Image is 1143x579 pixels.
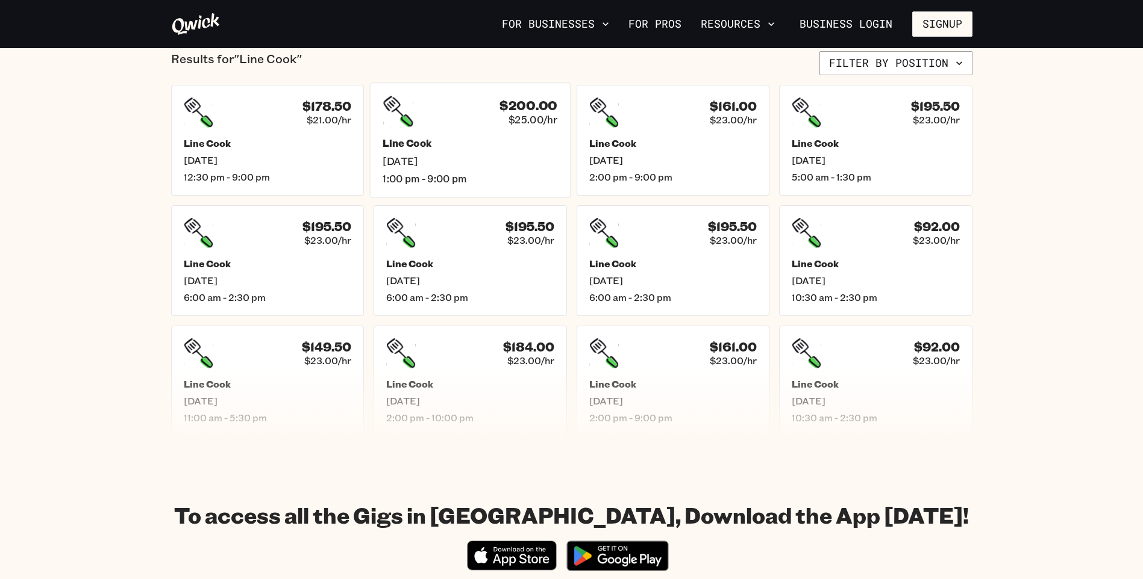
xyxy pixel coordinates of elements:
[589,378,757,390] h5: Line Cook
[589,171,757,183] span: 2:00 pm - 9:00 pm
[383,172,557,185] span: 1:00 pm - 9:00 pm
[710,234,757,246] span: $23.00/hr
[779,326,972,436] a: $92.00$23.00/hrLine Cook[DATE]10:30 am - 2:30 pm
[383,155,557,167] span: [DATE]
[174,501,969,528] h1: To access all the Gigs in [GEOGRAPHIC_DATA], Download the App [DATE]!
[710,355,757,367] span: $23.00/hr
[184,378,352,390] h5: Line Cook
[589,274,757,286] span: [DATE]
[497,14,614,34] button: For Businesses
[589,291,757,303] span: 6:00 am - 2:30 pm
[386,291,554,303] span: 6:00 am - 2:30 pm
[171,205,365,316] a: $195.50$23.00/hrLine Cook[DATE]6:00 am - 2:30 pm
[792,378,960,390] h5: Line Cook
[911,99,960,114] h4: $195.50
[499,98,557,113] h4: $200.00
[171,326,365,436] a: $149.50$23.00/hrLine Cook[DATE]11:00 am - 5:30 pm
[509,113,557,126] span: $25.00/hr
[374,205,567,316] a: $195.50$23.00/hrLine Cook[DATE]6:00 am - 2:30 pm
[792,171,960,183] span: 5:00 am - 1:30 pm
[779,205,972,316] a: $92.00$23.00/hrLine Cook[DATE]10:30 am - 2:30 pm
[792,274,960,286] span: [DATE]
[913,114,960,126] span: $23.00/hr
[913,355,960,367] span: $23.00/hr
[792,154,960,166] span: [DATE]
[507,355,554,367] span: $23.00/hr
[589,395,757,407] span: [DATE]
[792,291,960,303] span: 10:30 am - 2:30 pm
[589,412,757,424] span: 2:00 pm - 9:00 pm
[171,51,302,75] p: Results for "Line Cook"
[792,137,960,149] h5: Line Cook
[559,533,676,578] img: Get it on Google Play
[589,154,757,166] span: [DATE]
[914,219,960,234] h4: $92.00
[577,205,770,316] a: $195.50$23.00/hrLine Cook[DATE]6:00 am - 2:30 pm
[304,355,351,367] span: $23.00/hr
[913,234,960,246] span: $23.00/hr
[184,412,352,424] span: 11:00 am - 5:30 pm
[789,11,903,37] a: Business Login
[184,395,352,407] span: [DATE]
[386,258,554,270] h5: Line Cook
[779,85,972,196] a: $195.50$23.00/hrLine Cook[DATE]5:00 am - 1:30 pm
[386,412,554,424] span: 2:00 pm - 10:00 pm
[710,99,757,114] h4: $161.00
[710,114,757,126] span: $23.00/hr
[184,171,352,183] span: 12:30 pm - 9:00 pm
[710,339,757,355] h4: $161.00
[914,339,960,355] h4: $92.00
[171,85,365,196] a: $178.50$21.00/hrLine Cook[DATE]12:30 pm - 9:00 pm
[792,412,960,424] span: 10:30 am - 2:30 pm
[506,219,554,234] h4: $195.50
[819,51,972,75] button: Filter by position
[577,85,770,196] a: $161.00$23.00/hrLine Cook[DATE]2:00 pm - 9:00 pm
[708,219,757,234] h4: $195.50
[507,234,554,246] span: $23.00/hr
[184,154,352,166] span: [DATE]
[624,14,686,34] a: For Pros
[696,14,780,34] button: Resources
[307,114,351,126] span: $21.00/hr
[386,378,554,390] h5: Line Cook
[374,326,567,436] a: $184.00$23.00/hrLine Cook[DATE]2:00 pm - 10:00 pm
[184,274,352,286] span: [DATE]
[912,11,972,37] button: Signup
[370,82,571,197] a: $200.00$25.00/hrLine Cook[DATE]1:00 pm - 9:00 pm
[304,234,351,246] span: $23.00/hr
[589,258,757,270] h5: Line Cook
[589,137,757,149] h5: Line Cook
[302,339,351,355] h4: $149.50
[503,339,554,355] h4: $184.00
[792,395,960,407] span: [DATE]
[184,291,352,303] span: 6:00 am - 2:30 pm
[302,99,351,114] h4: $178.50
[792,258,960,270] h5: Line Cook
[383,137,557,150] h5: Line Cook
[386,395,554,407] span: [DATE]
[386,274,554,286] span: [DATE]
[577,326,770,436] a: $161.00$23.00/hrLine Cook[DATE]2:00 pm - 9:00 pm
[302,219,351,234] h4: $195.50
[184,137,352,149] h5: Line Cook
[467,560,557,573] a: Download on the App Store
[184,258,352,270] h5: Line Cook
